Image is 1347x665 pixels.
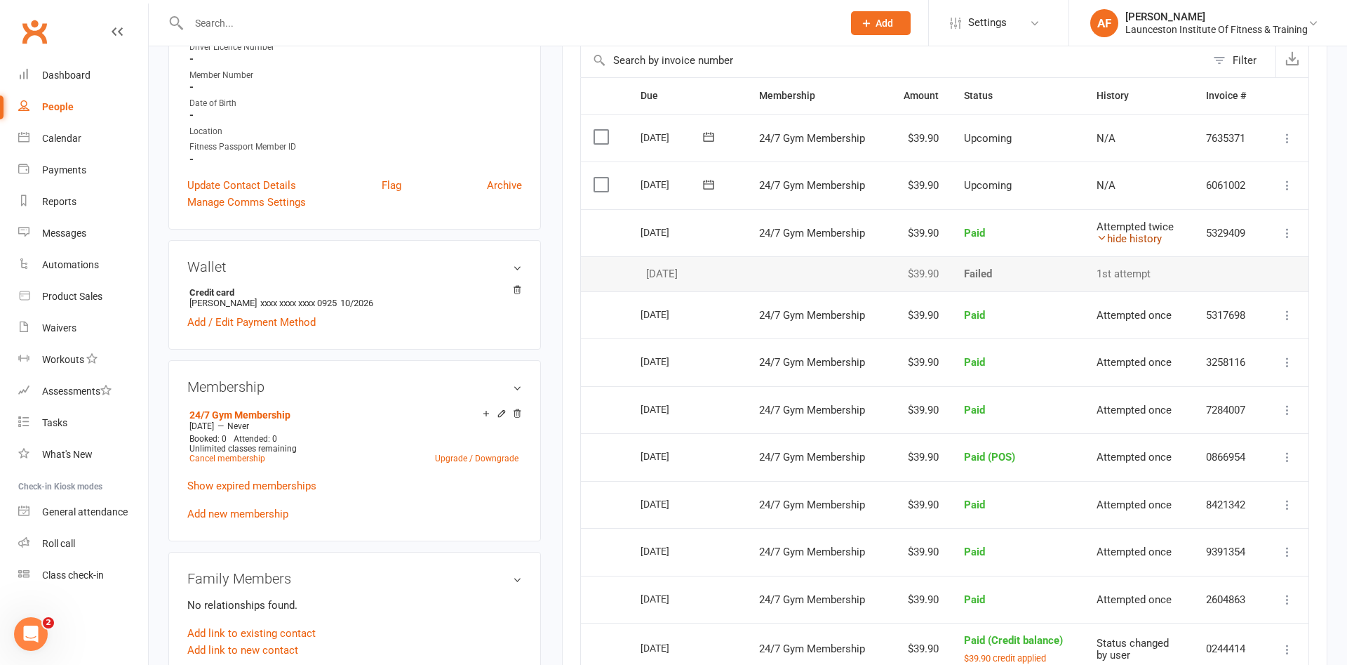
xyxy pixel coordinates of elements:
[18,249,148,281] a: Automations
[1097,220,1174,233] span: Attempted twice
[42,506,128,518] div: General attendance
[887,209,951,257] td: $39.90
[42,386,112,397] div: Assessments
[18,407,148,439] a: Tasks
[187,642,298,659] a: Add link to new contact
[382,177,401,194] a: Flag
[887,78,951,114] th: Amount
[964,652,1046,664] button: $39.90 credit applied
[964,309,985,322] span: Paid
[641,268,734,280] div: [DATE]
[186,421,522,432] div: —
[759,227,865,239] span: 24/7 Gym Membership
[435,454,518,463] a: Upgrade / Downgrade
[1125,23,1308,36] div: Launceston Institute Of Fitness & Training
[641,398,705,420] div: [DATE]
[17,14,52,49] a: Clubworx
[1193,528,1263,576] td: 9391354
[18,218,148,249] a: Messages
[18,123,148,154] a: Calendar
[759,356,865,369] span: 24/7 Gym Membership
[189,109,522,121] strong: -
[187,508,288,520] a: Add new membership
[1084,78,1193,114] th: History
[759,593,865,606] span: 24/7 Gym Membership
[189,153,522,166] strong: -
[887,433,951,481] td: $39.90
[641,588,705,610] div: [DATE]
[1193,576,1263,624] td: 2604863
[964,404,985,416] span: Paid
[1097,637,1169,661] span: Status changed by user
[189,125,522,138] div: Location
[1097,404,1172,416] span: Attempted once
[189,69,522,82] div: Member Number
[746,78,887,114] th: Membership
[187,259,522,275] h3: Wallet
[759,309,865,322] span: 24/7 Gym Membership
[1193,162,1263,209] td: 6061002
[759,643,865,655] span: 24/7 Gym Membership
[42,569,104,581] div: Class check-in
[189,287,515,298] strong: Credit card
[759,404,865,416] span: 24/7 Gym Membership
[1097,451,1172,463] span: Attempted once
[964,546,985,558] span: Paid
[759,546,865,558] span: 24/7 Gym Membership
[1097,356,1172,369] span: Attempted once
[1193,114,1263,162] td: 7635371
[14,617,48,651] iframe: Intercom live chat
[887,528,951,576] td: $39.90
[234,434,277,444] span: Attended: 0
[1193,78,1263,114] th: Invoice #
[641,221,705,243] div: [DATE]
[187,177,296,194] a: Update Contact Details
[887,114,951,162] td: $39.90
[42,417,67,428] div: Tasks
[1193,291,1263,339] td: 5317698
[887,576,951,624] td: $39.90
[18,91,148,123] a: People
[189,409,290,421] a: 24/7 Gym Membership
[43,617,54,628] span: 2
[187,314,316,331] a: Add / Edit Payment Method
[1097,179,1115,192] span: N/A
[42,449,93,460] div: What's New
[185,13,833,33] input: Search...
[187,194,306,211] a: Manage Comms Settings
[42,322,76,334] div: Waivers
[1125,11,1308,23] div: [PERSON_NAME]
[487,177,522,194] a: Archive
[581,44,1206,77] input: Search by invoice number
[951,78,1084,114] th: Status
[1193,386,1263,434] td: 7284007
[964,451,1015,463] span: Paid (POS)
[227,421,249,431] span: Never
[189,81,522,93] strong: -
[964,132,1012,145] span: Upcoming
[1097,309,1172,322] span: Attempted once
[759,499,865,511] span: 24/7 Gym Membership
[641,637,705,659] div: [DATE]
[964,634,1063,647] span: Paid (Credit balance)
[42,133,81,144] div: Calendar
[189,53,522,65] strong: -
[641,350,705,372] div: [DATE]
[641,173,705,195] div: [DATE]
[42,538,75,549] div: Roll call
[18,439,148,470] a: What's New
[759,451,865,463] span: 24/7 Gym Membership
[189,434,227,444] span: Booked: 0
[968,7,1007,39] span: Settings
[759,179,865,192] span: 24/7 Gym Membership
[260,298,337,308] span: xxxx xxxx xxxx 0925
[641,540,705,562] div: [DATE]
[641,493,705,515] div: [DATE]
[641,445,705,467] div: [DATE]
[340,298,373,308] span: 10/2026
[887,256,951,291] td: $39.90
[1206,44,1275,77] button: Filter
[18,560,148,591] a: Class kiosk mode
[18,376,148,407] a: Assessments
[42,354,84,365] div: Workouts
